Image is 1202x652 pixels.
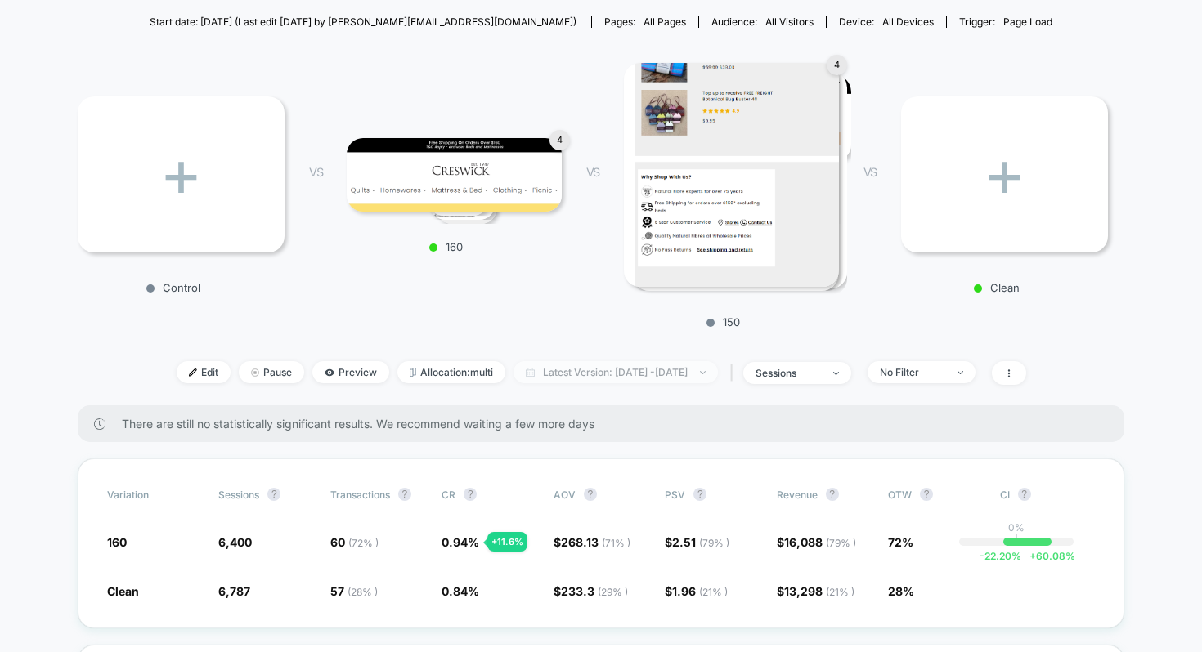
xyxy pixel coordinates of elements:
span: $ [554,584,628,598]
span: 28% [888,584,914,598]
div: + 11.6 % [487,532,527,552]
span: ( 72 % ) [348,537,379,549]
span: ( 21 % ) [699,586,728,598]
span: Latest Version: [DATE] - [DATE] [514,361,718,383]
span: 6,787 [218,584,250,598]
span: ( 71 % ) [602,537,630,549]
span: PSV [665,489,685,501]
button: ? [584,488,597,501]
div: sessions [756,367,821,379]
span: $ [777,535,856,549]
img: rebalance [410,368,416,377]
div: + [78,96,285,252]
span: All Visitors [765,16,814,28]
span: 160 [107,535,127,549]
div: Audience: [711,16,814,28]
button: ? [693,488,706,501]
span: $ [665,535,729,549]
span: Sessions [218,489,259,501]
span: OTW [888,488,978,501]
p: Control [70,281,276,294]
img: end [958,371,963,374]
div: No Filter [880,366,945,378]
p: 0% [1008,521,1025,534]
span: Preview [312,361,389,383]
span: 268.13 [561,535,630,549]
span: Device: [826,16,946,28]
div: 4 [827,55,847,75]
span: ( 21 % ) [826,586,854,598]
div: Pages: [604,16,686,28]
span: | [726,361,743,385]
img: calendar [526,368,535,377]
span: --- [1000,587,1095,599]
span: 13,298 [784,584,854,598]
p: Clean [893,281,1100,294]
span: Variation [107,488,197,501]
span: ( 79 % ) [699,537,729,549]
span: ( 79 % ) [826,537,856,549]
span: all pages [644,16,686,28]
span: 60.08 % [1021,550,1075,562]
span: $ [665,584,728,598]
img: edit [189,368,197,377]
span: Clean [107,584,139,598]
span: There are still no statistically significant results. We recommend waiting a few more days [122,417,1092,431]
span: Pause [239,361,304,383]
span: 0.94 % [442,535,479,549]
img: end [251,368,259,377]
span: 60 [330,535,379,549]
span: -22.20 % [980,550,1021,562]
button: ? [1018,488,1031,501]
span: VS [309,165,322,179]
div: Trigger: [959,16,1052,28]
img: end [700,371,706,374]
span: Start date: [DATE] (Last edit [DATE] by [PERSON_NAME][EMAIL_ADDRESS][DOMAIN_NAME]) [150,16,576,28]
span: AOV [554,489,576,501]
span: 6,400 [218,535,252,549]
span: Transactions [330,489,390,501]
span: 57 [330,584,378,598]
span: 2.51 [672,535,729,549]
span: Page Load [1003,16,1052,28]
p: | [1015,534,1018,546]
button: ? [920,488,933,501]
button: ? [398,488,411,501]
img: 150 main [624,63,839,288]
span: Edit [177,361,231,383]
p: 160 [339,240,554,253]
div: + [901,96,1108,252]
span: Allocation: multi [397,361,505,383]
span: 1.96 [672,584,728,598]
span: 16,088 [784,535,856,549]
span: ( 28 % ) [348,586,378,598]
img: 160 main [347,138,562,212]
span: ( 29 % ) [598,586,628,598]
span: $ [777,584,854,598]
button: ? [464,488,477,501]
div: 4 [549,130,570,150]
span: VS [863,165,877,179]
span: CR [442,489,455,501]
span: CI [1000,488,1090,501]
span: + [1029,550,1036,562]
button: ? [267,488,280,501]
button: ? [826,488,839,501]
span: Revenue [777,489,818,501]
span: 0.84 % [442,584,479,598]
p: 150 [616,315,831,328]
span: 233.3 [561,584,628,598]
span: 72% [888,535,913,549]
span: $ [554,535,630,549]
img: end [833,372,839,375]
span: all devices [882,16,934,28]
span: VS [586,165,599,179]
